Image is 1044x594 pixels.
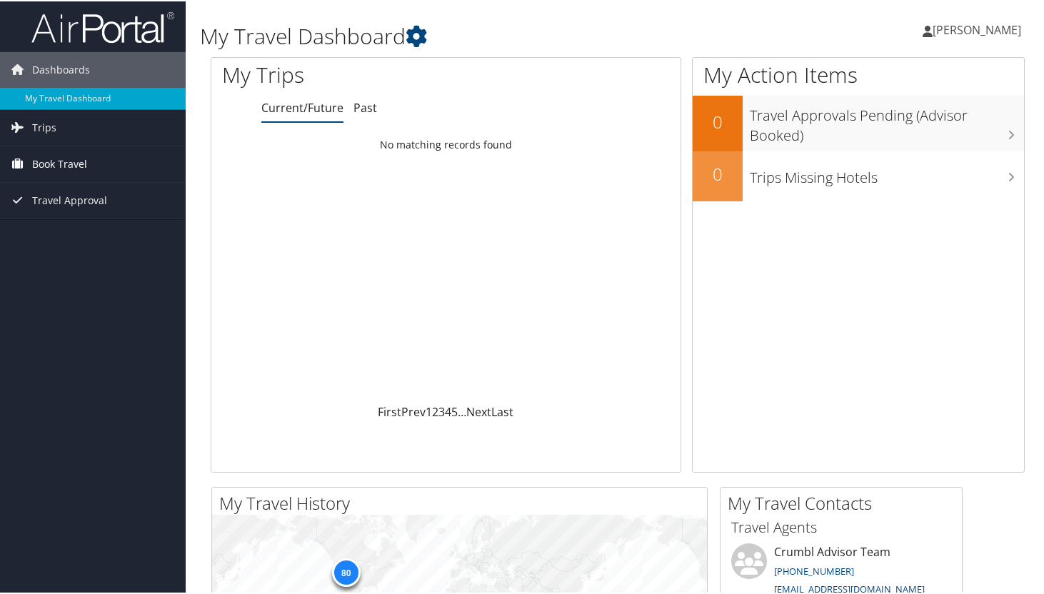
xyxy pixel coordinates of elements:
[693,59,1024,89] h1: My Action Items
[32,145,87,181] span: Book Travel
[445,403,451,418] a: 4
[353,99,377,114] a: Past
[32,51,90,86] span: Dashboards
[211,131,681,156] td: No matching records found
[219,490,707,514] h2: My Travel History
[31,9,174,43] img: airportal-logo.png
[32,109,56,144] span: Trips
[222,59,474,89] h1: My Trips
[32,181,107,217] span: Travel Approval
[693,161,743,185] h2: 0
[933,21,1021,36] span: [PERSON_NAME]
[728,490,962,514] h2: My Travel Contacts
[750,97,1024,144] h3: Travel Approvals Pending (Advisor Booked)
[426,403,432,418] a: 1
[693,109,743,133] h2: 0
[200,20,757,50] h1: My Travel Dashboard
[432,403,438,418] a: 2
[261,99,343,114] a: Current/Future
[750,159,1024,186] h3: Trips Missing Hotels
[438,403,445,418] a: 3
[923,7,1035,50] a: [PERSON_NAME]
[331,557,360,585] div: 80
[693,94,1024,149] a: 0Travel Approvals Pending (Advisor Booked)
[378,403,401,418] a: First
[466,403,491,418] a: Next
[491,403,513,418] a: Last
[774,581,925,594] a: [EMAIL_ADDRESS][DOMAIN_NAME]
[774,563,854,576] a: [PHONE_NUMBER]
[693,150,1024,200] a: 0Trips Missing Hotels
[451,403,458,418] a: 5
[731,516,951,536] h3: Travel Agents
[401,403,426,418] a: Prev
[458,403,466,418] span: …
